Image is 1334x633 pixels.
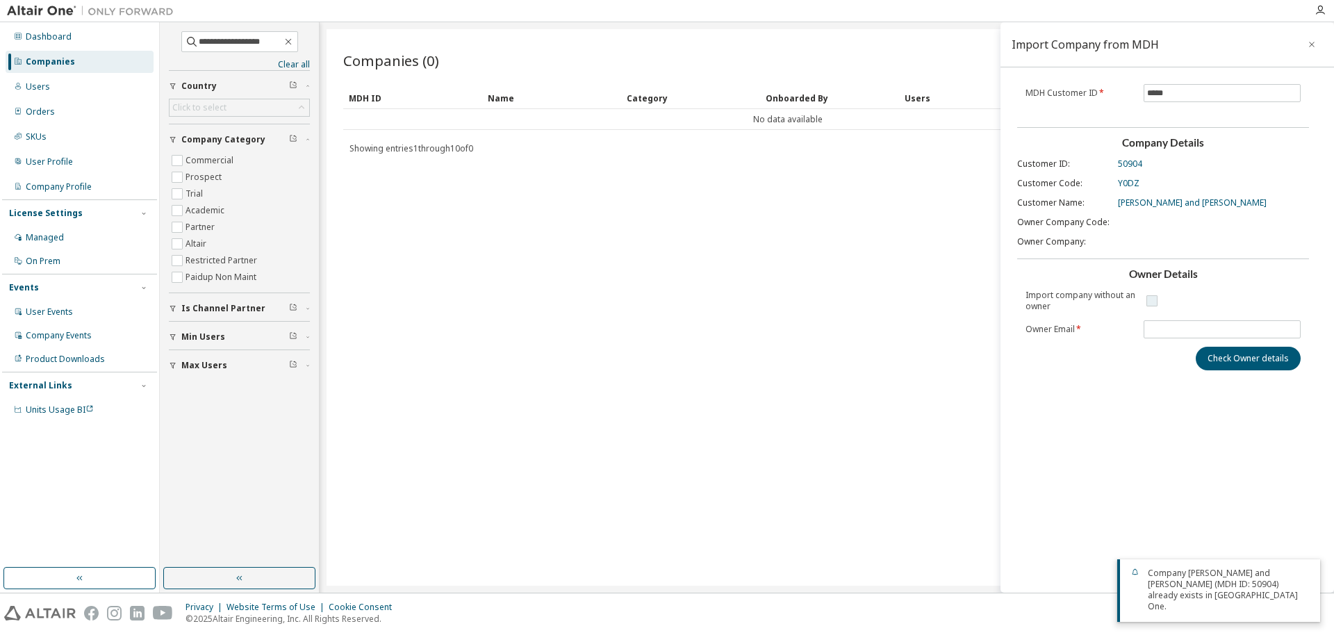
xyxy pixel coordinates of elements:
[9,208,83,219] div: License Settings
[289,303,297,314] span: Clear filter
[9,282,39,293] div: Events
[1026,290,1135,312] label: Import company without an owner
[26,131,47,142] div: SKUs
[1118,158,1142,170] span: 50904
[181,331,225,343] span: Min Users
[9,380,72,391] div: External Links
[349,142,473,154] span: Showing entries 1 through 10 of 0
[349,87,477,109] div: MDH ID
[169,322,310,352] button: Min Users
[186,602,227,613] div: Privacy
[227,602,329,613] div: Website Terms of Use
[7,4,181,18] img: Altair One
[329,602,400,613] div: Cookie Consent
[181,134,265,145] span: Company Category
[26,232,64,243] div: Managed
[1196,347,1301,370] button: Check Owner details
[1026,88,1135,99] label: MDH Customer ID
[1017,236,1086,247] span: Owner Company :
[181,81,217,92] span: Country
[289,331,297,343] span: Clear filter
[343,51,439,70] span: Companies (0)
[130,606,145,620] img: linkedin.svg
[4,606,76,620] img: altair_logo.svg
[1012,39,1159,50] div: Import Company from MDH
[186,252,260,269] label: Restricted Partner
[1017,178,1082,189] span: Customer Code :
[169,350,310,381] button: Max Users
[169,293,310,324] button: Is Channel Partner
[186,269,259,286] label: Paidup Non Maint
[289,360,297,371] span: Clear filter
[186,169,224,186] label: Prospect
[26,404,94,416] span: Units Usage BI
[186,152,236,169] label: Commercial
[26,106,55,117] div: Orders
[1017,197,1085,208] span: Customer Name :
[181,360,227,371] span: Max Users
[26,256,60,267] div: On Prem
[153,606,173,620] img: youtube.svg
[488,87,616,109] div: Name
[84,606,99,620] img: facebook.svg
[26,56,75,67] div: Companies
[766,87,894,109] div: Onboarded By
[186,613,400,625] p: © 2025 Altair Engineering, Inc. All Rights Reserved.
[172,102,227,113] div: Click to select
[1118,178,1139,189] span: Y0DZ
[1017,268,1309,281] h3: Owner Details
[289,134,297,145] span: Clear filter
[1148,568,1309,612] div: Company [PERSON_NAME] and [PERSON_NAME] (MDH ID: 50904) already exists in [GEOGRAPHIC_DATA] One.
[1118,197,1267,208] span: [PERSON_NAME] and [PERSON_NAME]
[26,354,105,365] div: Product Downloads
[26,181,92,192] div: Company Profile
[26,156,73,167] div: User Profile
[1017,217,1110,228] span: Owner Company Code :
[1017,136,1309,150] h3: Company Details
[26,81,50,92] div: Users
[905,87,1032,109] div: Users
[343,109,1233,130] td: No data available
[1026,324,1135,335] label: Owner Email
[26,306,73,318] div: User Events
[169,124,310,155] button: Company Category
[627,87,755,109] div: Category
[107,606,122,620] img: instagram.svg
[26,31,72,42] div: Dashboard
[26,330,92,341] div: Company Events
[1017,158,1070,170] span: Customer ID :
[289,81,297,92] span: Clear filter
[186,219,217,236] label: Partner
[186,186,206,202] label: Trial
[169,71,310,101] button: Country
[186,236,209,252] label: Altair
[169,59,310,70] a: Clear all
[181,303,265,314] span: Is Channel Partner
[170,99,309,116] div: Click to select
[186,202,227,219] label: Academic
